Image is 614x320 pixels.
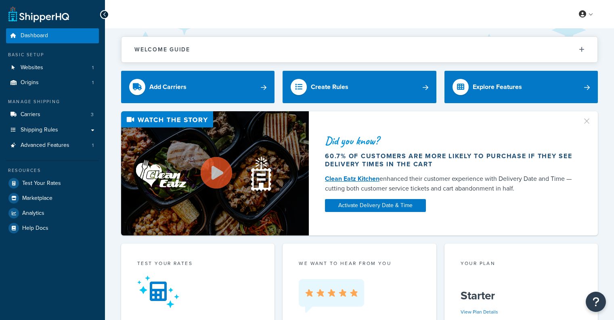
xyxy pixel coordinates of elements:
[6,176,99,191] a: Test Your Rates
[6,107,99,122] li: Carriers
[6,60,99,75] a: Websites1
[444,71,598,103] a: Explore Features
[6,75,99,90] a: Origins1
[6,206,99,220] a: Analytics
[6,107,99,122] a: Carriers3
[6,138,99,153] li: Advanced Features
[21,142,69,149] span: Advanced Features
[91,111,94,118] span: 3
[92,79,94,86] span: 1
[325,135,576,146] div: Did you know?
[6,191,99,206] a: Marketplace
[283,71,436,103] a: Create Rules
[137,260,258,269] div: Test your rates
[22,225,48,232] span: Help Docs
[22,180,61,187] span: Test Your Rates
[6,138,99,153] a: Advanced Features1
[6,60,99,75] li: Websites
[325,174,576,193] div: enhanced their customer experience with Delivery Date and Time — cutting both customer service ti...
[121,111,309,235] img: Video thumbnail
[6,221,99,235] a: Help Docs
[21,32,48,39] span: Dashboard
[92,64,94,71] span: 1
[6,28,99,43] a: Dashboard
[134,47,190,53] h2: Welcome Guide
[21,64,43,71] span: Websites
[325,199,426,212] a: Activate Delivery Date & Time
[299,260,420,267] p: we want to hear from you
[149,81,187,93] div: Add Carriers
[6,123,99,138] a: Shipping Rules
[325,174,379,183] a: Clean Eatz Kitchen
[325,152,576,168] div: 60.7% of customers are more likely to purchase if they see delivery times in the cart
[92,142,94,149] span: 1
[311,81,348,93] div: Create Rules
[121,71,275,103] a: Add Carriers
[6,75,99,90] li: Origins
[21,127,58,134] span: Shipping Rules
[21,111,40,118] span: Carriers
[6,98,99,105] div: Manage Shipping
[6,167,99,174] div: Resources
[586,292,606,312] button: Open Resource Center
[22,210,44,217] span: Analytics
[473,81,522,93] div: Explore Features
[22,195,52,202] span: Marketplace
[461,260,582,269] div: Your Plan
[6,51,99,58] div: Basic Setup
[461,289,582,302] h5: Starter
[461,308,498,316] a: View Plan Details
[21,79,39,86] span: Origins
[122,37,597,62] button: Welcome Guide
